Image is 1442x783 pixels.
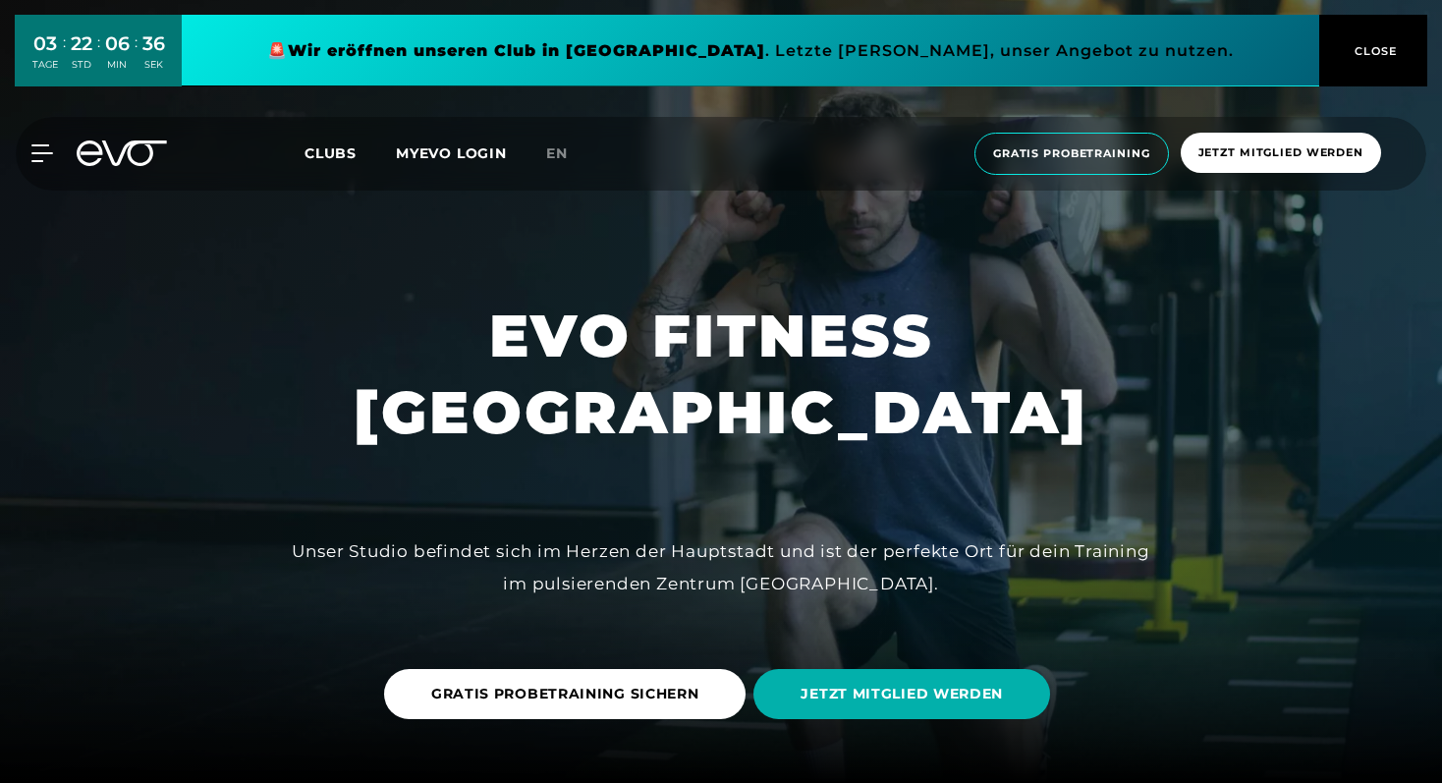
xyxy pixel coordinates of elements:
[801,684,1003,704] span: JETZT MITGLIED WERDEN
[431,684,699,704] span: GRATIS PROBETRAINING SICHERN
[546,144,568,162] span: en
[97,31,100,84] div: :
[546,142,591,165] a: en
[63,31,66,84] div: :
[753,654,1058,734] a: JETZT MITGLIED WERDEN
[135,31,138,84] div: :
[105,58,130,72] div: MIN
[71,58,92,72] div: STD
[396,144,507,162] a: MYEVO LOGIN
[1175,133,1387,175] a: Jetzt Mitglied werden
[142,29,165,58] div: 36
[305,144,357,162] span: Clubs
[993,145,1150,162] span: Gratis Probetraining
[305,143,396,162] a: Clubs
[1198,144,1363,161] span: Jetzt Mitglied werden
[354,298,1088,451] h1: EVO FITNESS [GEOGRAPHIC_DATA]
[1319,15,1427,86] button: CLOSE
[384,654,754,734] a: GRATIS PROBETRAINING SICHERN
[142,58,165,72] div: SEK
[1350,42,1398,60] span: CLOSE
[32,29,58,58] div: 03
[105,29,130,58] div: 06
[969,133,1175,175] a: Gratis Probetraining
[71,29,92,58] div: 22
[279,535,1163,599] div: Unser Studio befindet sich im Herzen der Hauptstadt und ist der perfekte Ort für dein Training im...
[32,58,58,72] div: TAGE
